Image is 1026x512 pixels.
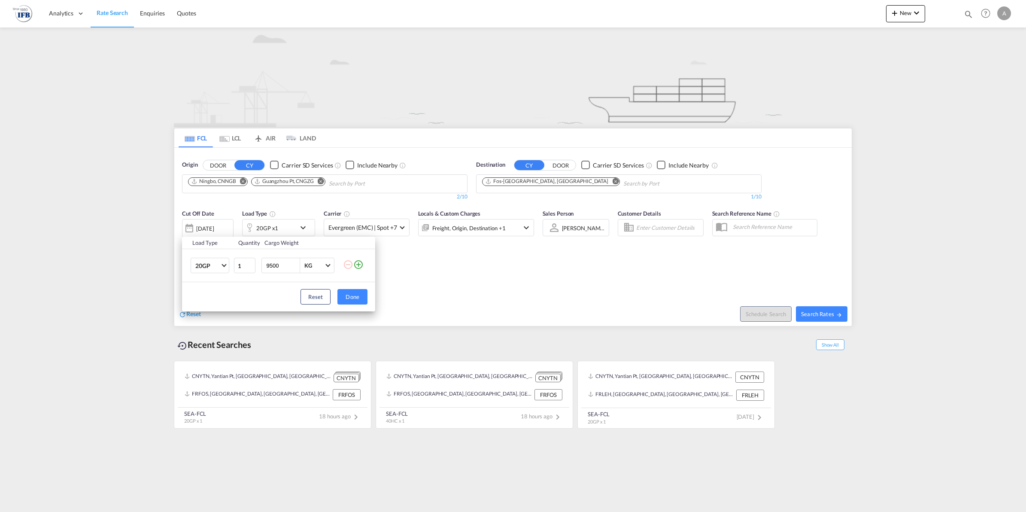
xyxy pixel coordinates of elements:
button: Reset [301,289,331,305]
md-icon: icon-plus-circle-outline [353,259,364,270]
div: Cargo Weight [264,239,337,247]
md-select: Choose: 20GP [191,258,229,273]
span: 20GP [195,262,220,270]
input: Qty [234,258,255,273]
md-icon: icon-minus-circle-outline [343,259,353,270]
button: Done [337,289,367,305]
th: Load Type [182,237,233,249]
th: Quantity [233,237,260,249]
div: KG [304,262,312,269]
input: Enter Weight [265,258,300,273]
